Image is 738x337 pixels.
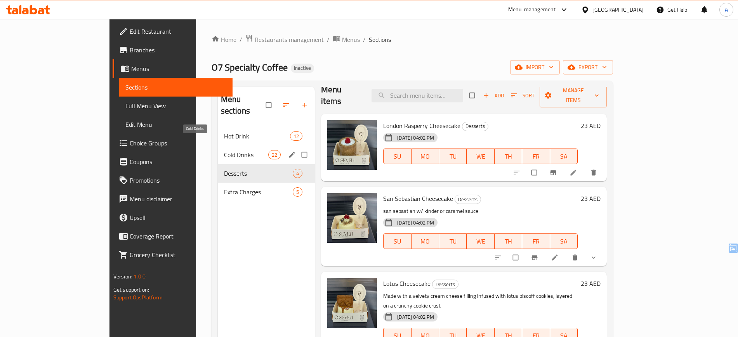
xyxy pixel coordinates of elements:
span: Coverage Report [130,232,226,241]
span: Edit Menu [125,120,226,129]
nav: breadcrumb [212,35,613,45]
div: Hot Drink [224,131,290,141]
span: Desserts [455,195,481,204]
button: WE [467,233,494,249]
span: Menus [342,35,360,44]
span: Version: [113,271,132,282]
span: TU [442,151,464,162]
img: San Sebastian Cheesecake [327,193,377,243]
span: FR [525,236,547,247]
a: Coverage Report [113,227,233,245]
span: [DATE] 04:02 PM [394,219,437,226]
span: Extra Charges [224,187,293,197]
span: Inactive [291,65,314,71]
button: Manage items [540,83,607,107]
span: Edit Restaurant [130,27,226,36]
a: Edit menu item [551,254,560,261]
span: [DATE] 04:02 PM [394,134,437,142]
span: Menus [131,64,226,73]
span: London Rasperry Cheesecake [383,120,460,131]
span: Upsell [130,213,226,222]
a: Edit menu item [570,169,579,176]
button: Add section [296,97,315,114]
span: import [516,62,554,72]
img: Lotus Cheesecake [327,278,377,328]
button: import [510,60,560,74]
span: San Sebastian Cheesecake [383,193,453,204]
span: Get support on: [113,285,149,295]
span: Branches [130,45,226,55]
span: SA [553,236,575,247]
div: Desserts [432,280,458,289]
button: MO [412,149,439,164]
a: Edit Menu [119,115,233,134]
span: Desserts [432,280,458,289]
span: Manage items [546,86,601,105]
span: TH [498,236,519,247]
button: TU [439,149,467,164]
nav: Menu sections [218,124,315,204]
a: Sections [119,78,233,97]
a: Menus [333,35,360,45]
h2: Menu items [321,84,362,107]
a: Restaurants management [245,35,324,45]
button: MO [412,233,439,249]
div: items [290,131,302,141]
span: FR [525,151,547,162]
a: Support.OpsPlatform [113,292,163,302]
button: TH [495,149,522,164]
a: Menus [113,59,233,78]
button: Branch-specific-item [545,164,563,181]
li: / [363,35,366,44]
span: 22 [269,151,280,159]
button: SA [550,149,578,164]
span: O7 Specialty Coffee [212,59,288,76]
div: Inactive [291,64,314,73]
a: Coupons [113,152,233,171]
span: Desserts [462,122,488,131]
span: Select to update [527,165,543,180]
button: TU [439,233,467,249]
li: / [240,35,242,44]
span: MO [415,151,436,162]
span: TU [442,236,464,247]
div: Extra Charges5 [218,183,315,201]
img: London Rasperry Cheesecake [327,120,377,170]
span: TH [498,151,519,162]
button: FR [522,149,550,164]
div: Desserts [462,122,488,131]
p: san sebastian w/ kinder or caramel sauce [383,206,578,216]
span: Select section [465,88,481,103]
span: WE [470,151,491,162]
span: Desserts [224,169,293,178]
span: Sections [369,35,391,44]
a: Choice Groups [113,134,233,152]
h6: 23 AED [581,193,601,204]
button: sort-choices [490,249,508,266]
li: / [327,35,330,44]
div: [GEOGRAPHIC_DATA] [592,5,644,14]
span: A [725,5,728,14]
h6: 23 AED [581,120,601,131]
button: delete [585,164,604,181]
a: Branches [113,41,233,59]
span: Select all sections [261,98,278,112]
a: Promotions [113,171,233,190]
button: TH [495,233,522,249]
button: FR [522,233,550,249]
h6: 23 AED [581,278,601,289]
span: Sort sections [278,97,296,114]
span: Choice Groups [130,138,226,148]
span: Restaurants management [255,35,324,44]
span: Sections [125,83,226,92]
span: export [569,62,607,72]
div: Menu-management [508,5,556,14]
svg: Show Choices [590,254,597,261]
span: Lotus Cheesecake [383,278,431,289]
span: Add item [481,90,506,102]
span: Full Menu View [125,101,226,111]
span: 1.0.0 [134,271,146,282]
span: Grocery Checklist [130,250,226,259]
